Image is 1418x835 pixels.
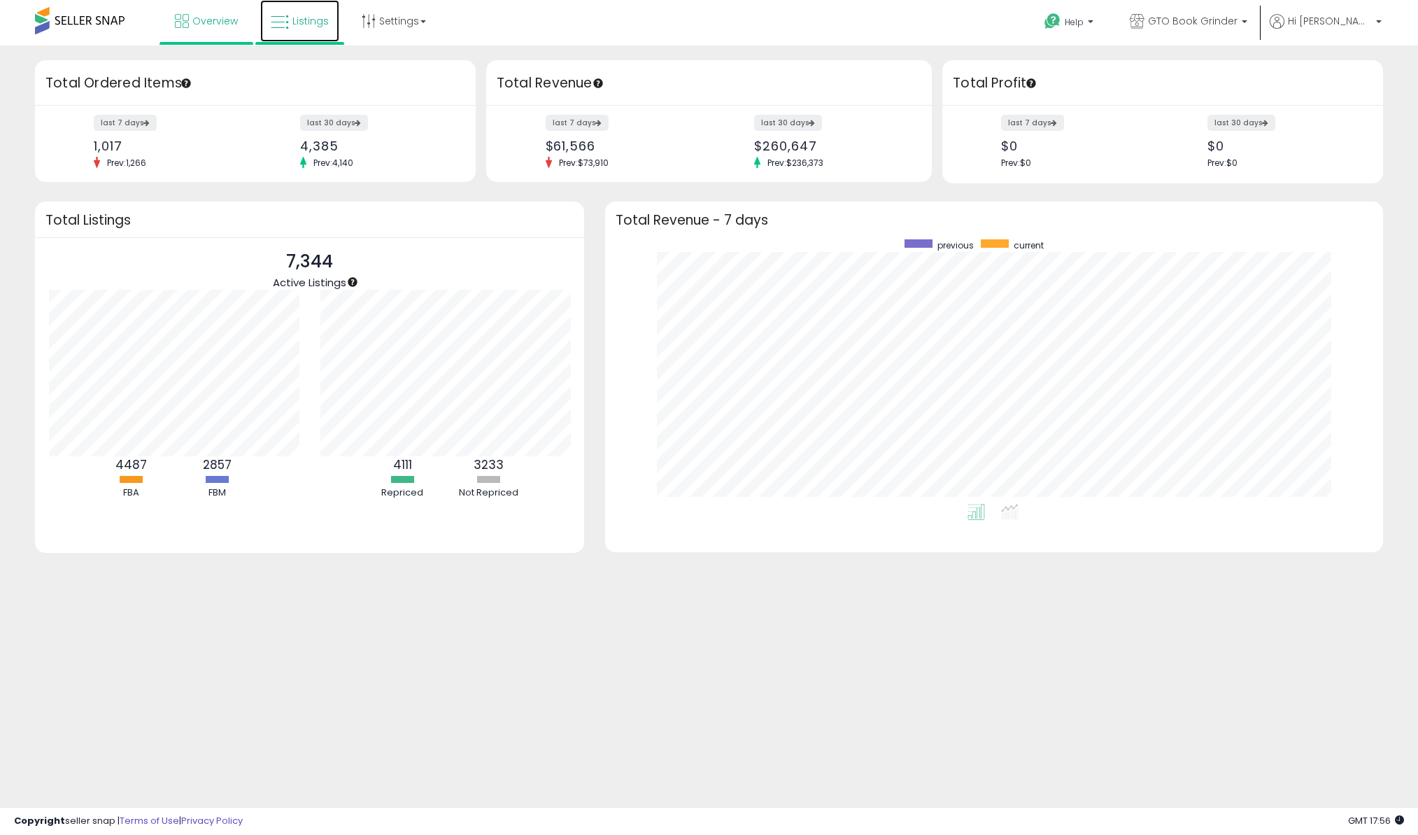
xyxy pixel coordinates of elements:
a: Help [1033,2,1107,45]
span: Listings [292,14,329,28]
div: Tooltip anchor [346,276,359,288]
span: GTO Book Grinder [1148,14,1238,28]
label: last 30 days [1207,115,1275,131]
div: $61,566 [546,139,699,153]
label: last 7 days [546,115,609,131]
div: Tooltip anchor [592,77,604,90]
div: Not Repriced [446,486,530,500]
span: current [1014,239,1044,251]
div: $0 [1001,139,1152,153]
div: 4,385 [300,139,451,153]
div: Tooltip anchor [1025,77,1037,90]
b: 2857 [203,456,232,473]
b: 4487 [115,456,147,473]
div: 1,017 [94,139,245,153]
h3: Total Ordered Items [45,73,465,93]
div: $260,647 [754,139,907,153]
i: Get Help [1044,13,1061,30]
span: Prev: 4,140 [306,157,360,169]
span: Prev: 1,266 [100,157,153,169]
label: last 30 days [754,115,822,131]
label: last 7 days [94,115,157,131]
span: Prev: $0 [1207,157,1238,169]
div: FBA [89,486,173,500]
label: last 7 days [1001,115,1064,131]
span: Help [1065,16,1084,28]
div: $0 [1207,139,1359,153]
h3: Total Revenue [497,73,921,93]
h3: Total Revenue - 7 days [616,215,1373,225]
b: 3233 [474,456,504,473]
div: Repriced [360,486,444,500]
span: Prev: $73,910 [552,157,616,169]
a: Hi [PERSON_NAME] [1270,14,1382,45]
div: FBM [175,486,259,500]
span: Active Listings [273,275,346,290]
h3: Total Profit [953,73,1373,93]
span: Hi [PERSON_NAME] [1288,14,1372,28]
span: Prev: $236,373 [760,157,830,169]
span: previous [937,239,974,251]
div: Tooltip anchor [180,77,192,90]
p: 7,344 [273,248,346,275]
label: last 30 days [300,115,368,131]
span: Prev: $0 [1001,157,1031,169]
h3: Total Listings [45,215,574,225]
b: 4111 [393,456,412,473]
span: Overview [192,14,238,28]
